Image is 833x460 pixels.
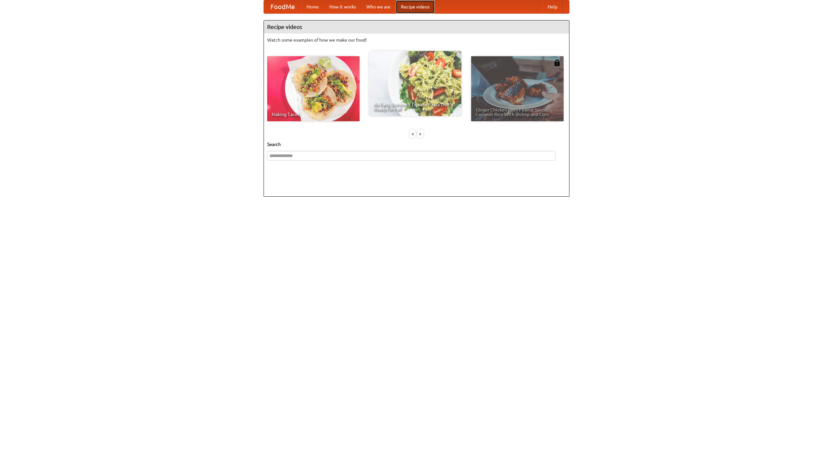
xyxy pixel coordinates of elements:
a: Who we are [361,0,396,13]
a: Home [301,0,324,13]
a: FoodMe [264,0,301,13]
h5: Search [267,141,566,148]
p: Watch some examples of how we make our food! [267,37,566,43]
span: Making Tacos [272,112,355,117]
h4: Recipe videos [264,20,569,33]
a: An Easy, Summery Tomato Pasta That's Ready for Fall [369,51,461,116]
a: Help [542,0,563,13]
img: 483408.png [554,59,560,66]
span: An Easy, Summery Tomato Pasta That's Ready for Fall [374,102,457,112]
a: How it works [324,0,361,13]
div: « [410,130,416,138]
div: » [417,130,423,138]
a: Recipe videos [396,0,435,13]
a: Making Tacos [267,56,360,121]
